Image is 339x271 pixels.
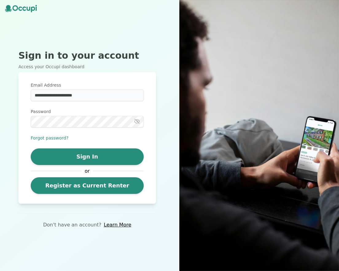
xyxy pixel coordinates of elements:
button: Sign In [31,148,144,165]
p: Don't have an account? [43,221,101,229]
label: Email Address [31,82,144,88]
p: Access your Occupi dashboard [18,64,156,70]
button: Forgot password? [31,135,68,141]
h2: Sign in to your account [18,50,156,61]
label: Password [31,108,144,115]
span: or [82,167,93,175]
a: Register as Current Renter [31,177,144,194]
a: Learn More [104,221,131,229]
